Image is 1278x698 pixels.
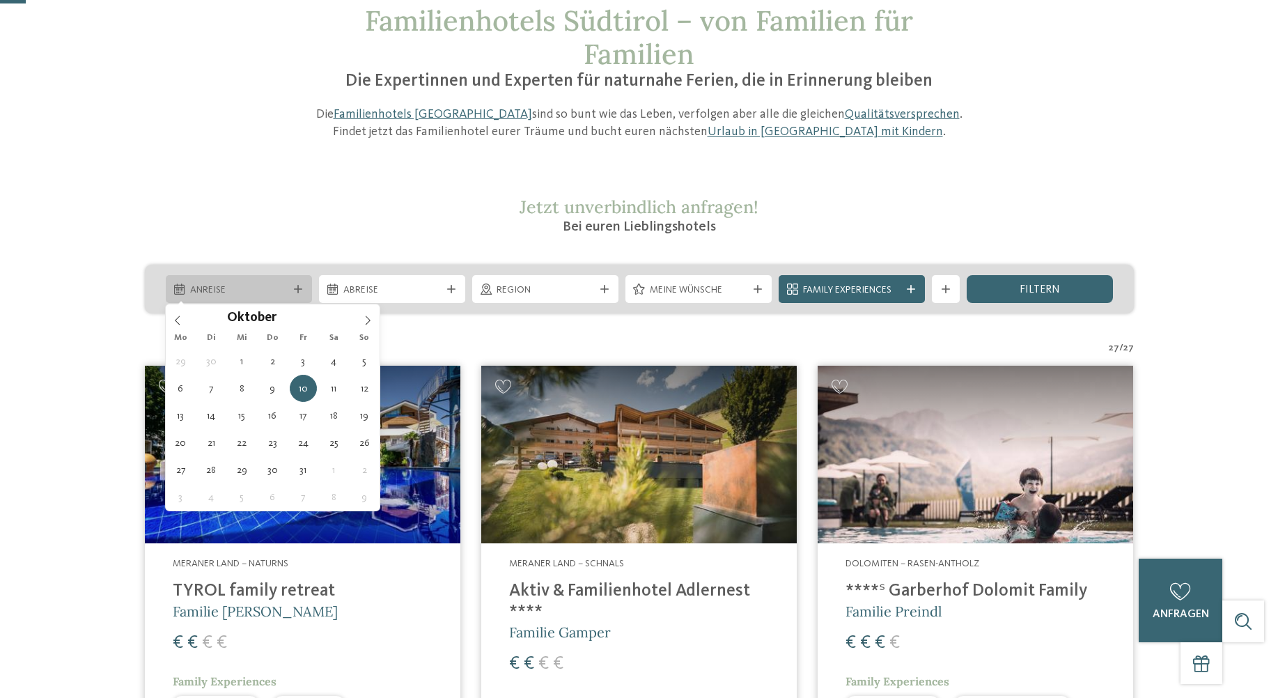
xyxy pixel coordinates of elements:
[198,429,225,456] span: Oktober 21, 2025
[320,402,348,429] span: Oktober 18, 2025
[1139,559,1222,642] a: anfragen
[320,348,348,375] span: Oktober 4, 2025
[259,429,286,456] span: Oktober 23, 2025
[198,348,225,375] span: September 30, 2025
[173,581,433,602] h4: TYROL family retreat
[318,334,349,343] span: Sa
[173,559,288,568] span: Meraner Land – Naturns
[187,634,198,652] span: €
[190,284,288,297] span: Anreise
[228,402,256,429] span: Oktober 15, 2025
[349,334,380,343] span: So
[167,456,194,483] span: Oktober 27, 2025
[650,284,747,297] span: Meine Wünsche
[290,429,317,456] span: Oktober 24, 2025
[290,483,317,511] span: November 7, 2025
[524,655,534,673] span: €
[228,456,256,483] span: Oktober 29, 2025
[845,634,856,652] span: €
[228,348,256,375] span: Oktober 1, 2025
[166,334,196,343] span: Mo
[290,375,317,402] span: Oktober 10, 2025
[173,603,338,620] span: Familie [PERSON_NAME]
[320,456,348,483] span: November 1, 2025
[708,125,943,138] a: Urlaub in [GEOGRAPHIC_DATA] mit Kindern
[845,674,949,688] span: Family Experiences
[1119,341,1123,355] span: /
[198,402,225,429] span: Oktober 14, 2025
[290,456,317,483] span: Oktober 31, 2025
[167,375,194,402] span: Oktober 6, 2025
[334,108,532,121] a: Familienhotels [GEOGRAPHIC_DATA]
[173,634,183,652] span: €
[167,429,194,456] span: Oktober 20, 2025
[320,375,348,402] span: Oktober 11, 2025
[1020,284,1060,295] span: filtern
[226,334,257,343] span: Mi
[259,375,286,402] span: Oktober 9, 2025
[320,429,348,456] span: Oktober 25, 2025
[889,634,900,652] span: €
[276,310,322,325] input: Year
[345,72,933,90] span: Die Expertinnen und Experten für naturnahe Ferien, die in Erinnerung bleiben
[167,402,194,429] span: Oktober 13, 2025
[309,106,970,141] p: Die sind so bunt wie das Leben, verfolgen aber alle die gleichen . Findet jetzt das Familienhotel...
[198,375,225,402] span: Oktober 7, 2025
[875,634,885,652] span: €
[351,429,378,456] span: Oktober 26, 2025
[196,334,226,343] span: Di
[509,559,624,568] span: Meraner Land – Schnals
[553,655,563,673] span: €
[290,402,317,429] span: Oktober 17, 2025
[257,334,288,343] span: Do
[818,366,1133,543] img: Familienhotels gesucht? Hier findet ihr die besten!
[259,402,286,429] span: Oktober 16, 2025
[167,483,194,511] span: November 3, 2025
[351,402,378,429] span: Oktober 19, 2025
[351,348,378,375] span: Oktober 5, 2025
[198,483,225,511] span: November 4, 2025
[1123,341,1134,355] span: 27
[290,348,317,375] span: Oktober 3, 2025
[509,623,611,641] span: Familie Gamper
[202,634,212,652] span: €
[198,456,225,483] span: Oktober 28, 2025
[259,348,286,375] span: Oktober 2, 2025
[320,483,348,511] span: November 8, 2025
[351,483,378,511] span: November 9, 2025
[351,375,378,402] span: Oktober 12, 2025
[351,456,378,483] span: November 2, 2025
[228,429,256,456] span: Oktober 22, 2025
[228,483,256,511] span: November 5, 2025
[259,456,286,483] span: Oktober 30, 2025
[343,284,441,297] span: Abreise
[509,581,769,623] h4: Aktiv & Familienhotel Adlernest ****
[145,366,460,543] img: Familien Wellness Residence Tyrol ****
[217,634,227,652] span: €
[167,348,194,375] span: September 29, 2025
[228,375,256,402] span: Oktober 8, 2025
[563,220,716,234] span: Bei euren Lieblingshotels
[803,284,901,297] span: Family Experiences
[497,284,594,297] span: Region
[227,312,276,325] span: Oktober
[509,655,520,673] span: €
[259,483,286,511] span: November 6, 2025
[845,108,960,121] a: Qualitätsversprechen
[845,581,1105,602] h4: ****ˢ Garberhof Dolomit Family
[1109,341,1119,355] span: 27
[520,196,758,218] span: Jetzt unverbindlich anfragen!
[845,603,942,620] span: Familie Preindl
[538,655,549,673] span: €
[288,334,318,343] span: Fr
[481,366,797,543] img: Aktiv & Familienhotel Adlernest ****
[845,559,979,568] span: Dolomiten – Rasen-Antholz
[365,3,913,72] span: Familienhotels Südtirol – von Familien für Familien
[173,674,276,688] span: Family Experiences
[1153,609,1209,620] span: anfragen
[860,634,871,652] span: €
